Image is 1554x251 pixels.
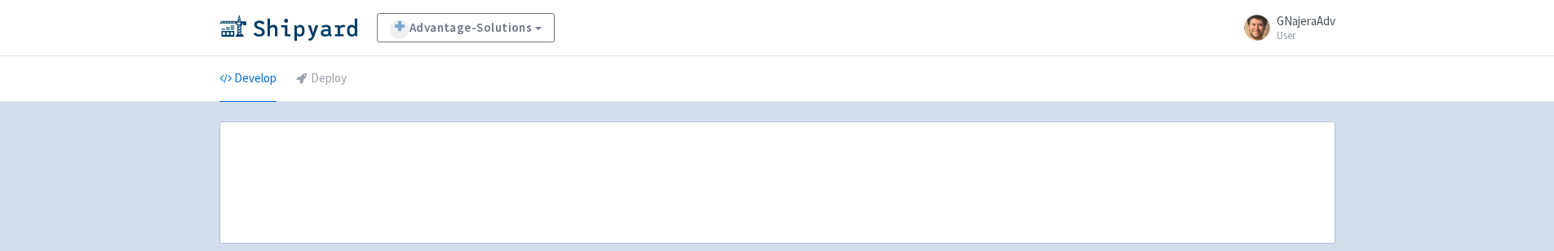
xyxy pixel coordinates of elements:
span: GNajeraAdv [1277,13,1335,29]
a: Advantage-Solutions [377,13,556,42]
a: Deploy [296,56,347,102]
small: User [1277,30,1335,41]
img: Shipyard logo [219,15,357,41]
a: Develop [219,56,277,102]
a: GNajeraAdv User [1234,15,1335,41]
